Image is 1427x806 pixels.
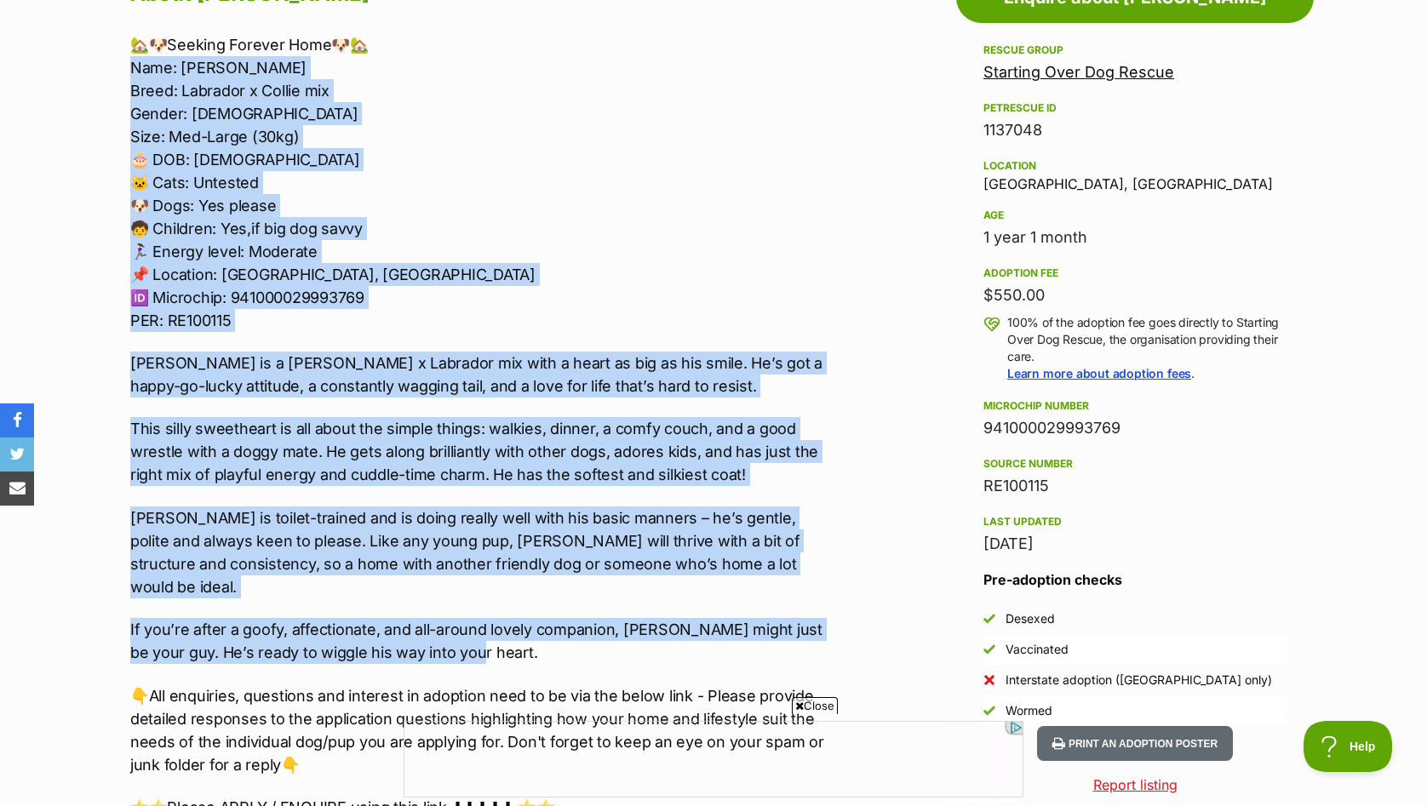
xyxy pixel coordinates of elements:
div: 1137048 [983,118,1287,142]
span: Close [792,697,838,714]
div: Source number [983,457,1287,471]
p: If you’re after a goofy, affectionate, and all-around lovely companion, [PERSON_NAME] might just ... [130,618,834,664]
div: RE100115 [983,474,1287,498]
div: Adoption fee [983,266,1287,280]
div: Microchip number [983,399,1287,413]
div: Age [983,209,1287,222]
p: 🏡🐶Seeking Forever Home🐶🏡 Name: [PERSON_NAME] Breed: Labrador x Collie mix Gender: [DEMOGRAPHIC_DA... [130,33,834,332]
a: Starting Over Dog Rescue [983,63,1174,81]
p: 100% of the adoption fee goes directly to Starting Over Dog Rescue, the organisation providing th... [1007,314,1287,382]
div: $550.00 [983,283,1287,307]
div: [DATE] [983,532,1287,556]
h3: Pre-adoption checks [983,569,1287,590]
p: 👇All enquiries, questions and interest in adoption need to be via the below link - Please provide... [130,684,834,776]
iframe: Help Scout Beacon - Open [1304,721,1393,772]
div: 941000029993769 [983,416,1287,440]
div: PetRescue ID [983,101,1287,115]
div: Wormed [1006,702,1052,719]
p: This silly sweetheart is all about the simple things: walkies, dinner, a comfy couch, and a good ... [130,417,834,486]
div: Rescue group [983,43,1287,57]
div: Interstate adoption ([GEOGRAPHIC_DATA] only) [1006,672,1272,689]
div: 1 year 1 month [983,226,1287,249]
a: Report listing [956,775,1314,795]
div: Location [983,159,1287,173]
a: Learn more about adoption fees [1007,366,1191,380]
iframe: Advertisement [404,721,1023,797]
img: Yes [983,643,995,655]
div: [GEOGRAPHIC_DATA], [GEOGRAPHIC_DATA] [983,156,1287,191]
img: No [983,674,995,686]
p: [PERSON_NAME] is toilet-trained and is doing really well with his basic manners – he’s gentle, po... [130,506,834,598]
div: Desexed [1006,610,1055,627]
button: Print an adoption poster [1037,726,1233,761]
img: Yes [983,705,995,717]
img: Yes [983,613,995,625]
div: Last updated [983,515,1287,529]
p: [PERSON_NAME] is a [PERSON_NAME] x Labrador mix with a heart as big as his smile. He’s got a happ... [130,352,834,397]
div: Vaccinated [1006,641,1069,658]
